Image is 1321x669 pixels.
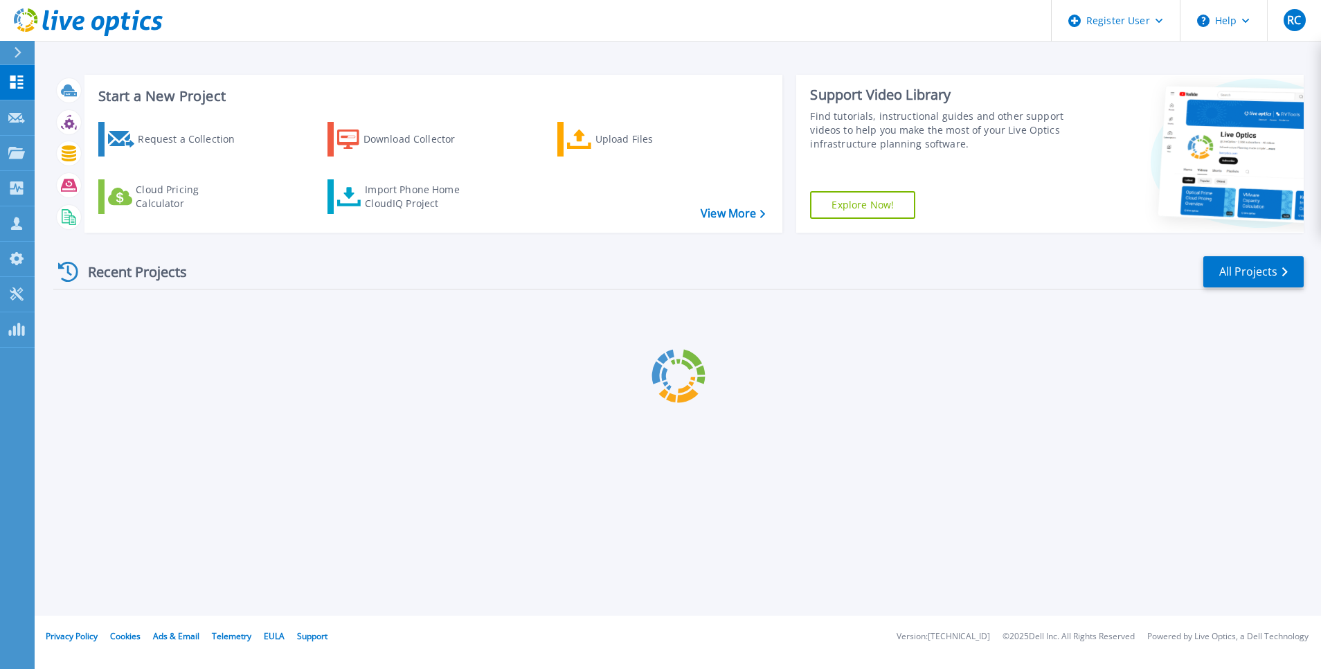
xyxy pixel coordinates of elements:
a: Cookies [110,630,141,642]
a: Download Collector [327,122,482,157]
a: View More [701,207,765,220]
div: Download Collector [363,125,474,153]
a: Telemetry [212,630,251,642]
a: All Projects [1203,256,1304,287]
li: Version: [TECHNICAL_ID] [897,632,990,641]
a: Upload Files [557,122,712,157]
div: Find tutorials, instructional guides and other support videos to help you make the most of your L... [810,109,1068,151]
div: Support Video Library [810,86,1068,104]
a: Request a Collection [98,122,253,157]
span: RC [1287,15,1301,26]
a: EULA [264,630,285,642]
div: Upload Files [595,125,706,153]
li: © 2025 Dell Inc. All Rights Reserved [1003,632,1135,641]
a: Cloud Pricing Calculator [98,179,253,214]
a: Privacy Policy [46,630,98,642]
div: Request a Collection [138,125,249,153]
li: Powered by Live Optics, a Dell Technology [1147,632,1309,641]
a: Ads & Email [153,630,199,642]
div: Cloud Pricing Calculator [136,183,246,211]
a: Support [297,630,327,642]
a: Explore Now! [810,191,915,219]
h3: Start a New Project [98,89,765,104]
div: Import Phone Home CloudIQ Project [365,183,473,211]
div: Recent Projects [53,255,206,289]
